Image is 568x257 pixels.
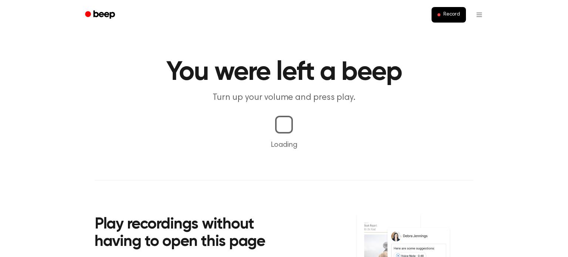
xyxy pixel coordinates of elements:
h1: You were left a beep [95,59,473,86]
a: Beep [80,8,122,22]
p: Turn up your volume and press play. [142,92,426,104]
span: Record [443,11,460,18]
p: Loading [9,139,559,151]
button: Record [432,7,466,23]
h2: Play recordings without having to open this page [95,216,294,251]
button: Open menu [470,6,488,24]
